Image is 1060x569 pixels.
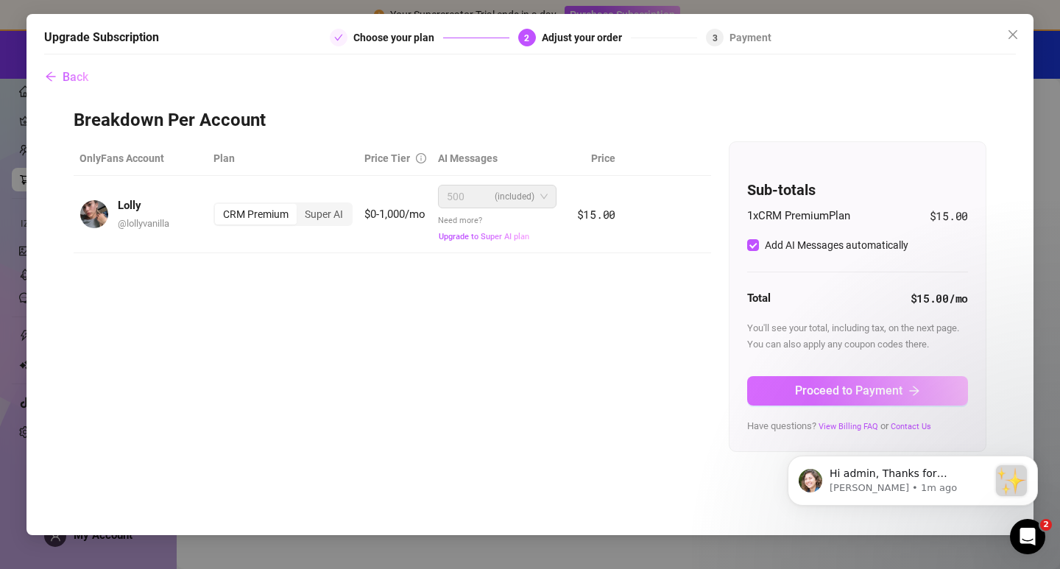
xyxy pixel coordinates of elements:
th: OnlyFans Account [74,141,208,176]
span: (included) [495,185,534,208]
span: @ lollyvanilla [118,218,169,229]
th: Plan [208,141,358,176]
span: Need more? [438,216,530,241]
span: $15.00 [577,207,615,222]
span: 500 [447,185,464,208]
span: Close [1001,29,1025,40]
div: segmented control [213,202,353,226]
span: Upgrade to Super AI plan [439,232,529,241]
div: Choose your plan [353,29,443,46]
span: arrow-left [45,71,57,82]
h4: Sub-totals [747,180,968,200]
button: Upgrade to Super AI plan [438,231,530,242]
button: Close [1001,23,1025,46]
span: $0-1,000/mo [364,208,425,221]
iframe: Intercom notifications message [766,426,1060,529]
span: Have questions? or [747,420,931,431]
div: Adjust your order [542,29,631,46]
span: 1 x CRM Premium Plan [747,208,850,225]
h5: Upgrade Subscription [44,29,159,46]
div: Add AI Messages automatically [765,237,908,253]
span: close [1007,29,1019,40]
span: 2 [524,33,529,43]
span: Proceed to Payment [795,384,902,397]
iframe: Intercom live chat [1010,519,1045,554]
strong: $15.00 /mo [911,291,968,305]
strong: Lolly [118,199,141,212]
button: Proceed to Paymentarrow-right [747,376,968,406]
th: Price [562,141,621,176]
div: Super AI [297,204,351,225]
span: info-circle [416,153,426,163]
img: avatar.jpg [80,200,108,228]
div: Payment [729,29,771,46]
a: View Billing FAQ [819,422,878,431]
h3: Breakdown Per Account [74,109,986,132]
div: CRM Premium [215,204,297,225]
span: Back [63,70,88,84]
strong: Total [747,291,771,305]
span: 2 [1040,519,1052,531]
span: $15.00 [930,208,968,225]
button: Back [44,62,89,91]
span: Price Tier [364,152,410,164]
a: Contact Us [891,422,931,431]
span: check [334,33,343,42]
th: AI Messages [432,141,562,176]
span: You'll see your total, including tax, on the next page. You can also apply any coupon codes there. [747,322,959,350]
span: arrow-right [908,385,920,397]
span: 3 [713,33,718,43]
